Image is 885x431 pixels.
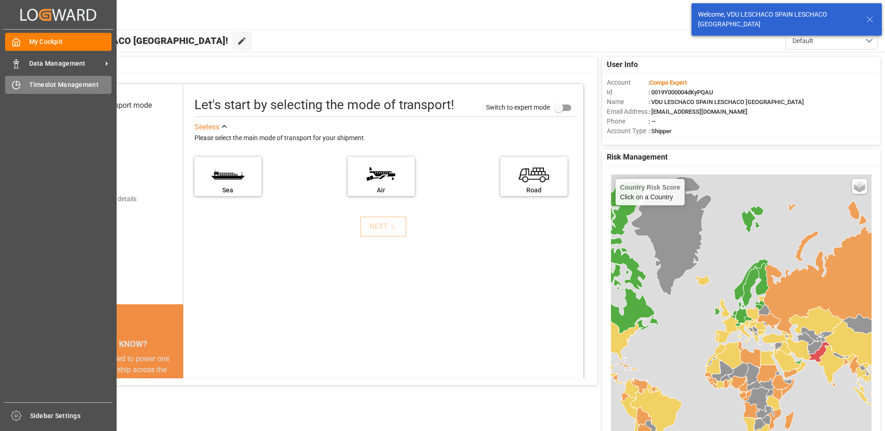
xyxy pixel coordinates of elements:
[194,95,454,115] div: Let's start by selecting the mode of transport!
[607,152,667,163] span: Risk Management
[648,118,656,125] span: : —
[607,87,648,97] span: Id
[620,184,680,191] h4: Country Risk Score
[698,10,857,29] div: Welcome, VDU LESCHACO SPAIN LESCHACO [GEOGRAPHIC_DATA]
[360,216,406,237] button: NEXT
[5,33,112,51] a: My Cockpit
[194,122,219,133] div: See less
[199,185,257,195] div: Sea
[5,76,112,94] a: Timeslot Management
[486,103,550,111] span: Switch to expert mode
[607,117,648,126] span: Phone
[648,99,804,105] span: : VDU LESCHACO SPAIN LESCHACO [GEOGRAPHIC_DATA]
[369,221,398,232] div: NEXT
[29,59,102,68] span: Data Management
[648,128,672,135] span: : Shipper
[505,185,563,195] div: Road
[650,79,687,86] span: Compo Expert
[607,97,648,107] span: Name
[607,78,648,87] span: Account
[607,126,648,136] span: Account Type
[38,32,228,49] span: Hello VDU LESCHACO [GEOGRAPHIC_DATA]!
[792,36,813,46] span: Default
[648,108,748,115] span: : [EMAIL_ADDRESS][DOMAIN_NAME]
[194,133,577,144] div: Please select the main mode of transport for your shipment.
[29,37,112,47] span: My Cockpit
[648,79,687,86] span: :
[852,179,867,194] a: Layers
[29,80,112,90] span: Timeslot Management
[607,107,648,117] span: Email Address
[620,184,680,201] div: Click on a Country
[607,59,638,70] span: User Info
[648,89,713,96] span: : 0019Y000004dKyPQAU
[352,185,410,195] div: Air
[170,353,183,431] button: next slide / item
[785,32,878,49] button: open menu
[30,411,113,421] span: Sidebar Settings
[79,194,137,204] div: Add shipping details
